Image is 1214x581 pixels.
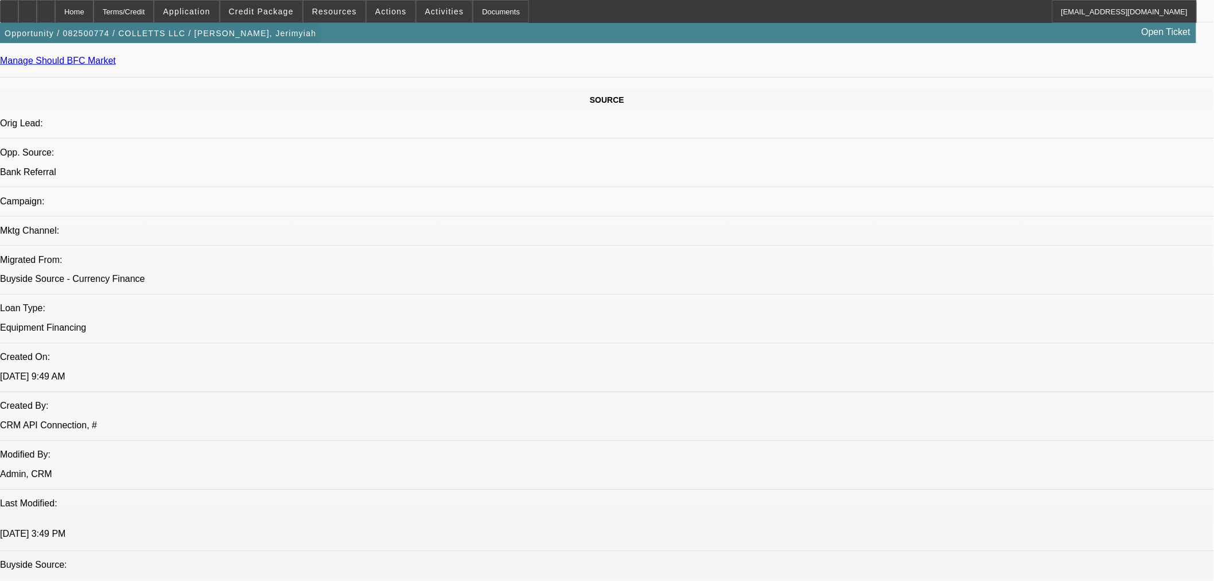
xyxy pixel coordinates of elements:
[367,1,415,22] button: Actions
[229,7,294,16] span: Credit Package
[154,1,219,22] button: Application
[5,29,316,38] span: Opportunity / 082500774 / COLLETTS LLC / [PERSON_NAME], Jerimyiah
[312,7,357,16] span: Resources
[163,7,210,16] span: Application
[375,7,407,16] span: Actions
[220,1,302,22] button: Credit Package
[1137,22,1195,42] a: Open Ticket
[303,1,365,22] button: Resources
[590,95,624,104] span: SOURCE
[425,7,464,16] span: Activities
[417,1,473,22] button: Activities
